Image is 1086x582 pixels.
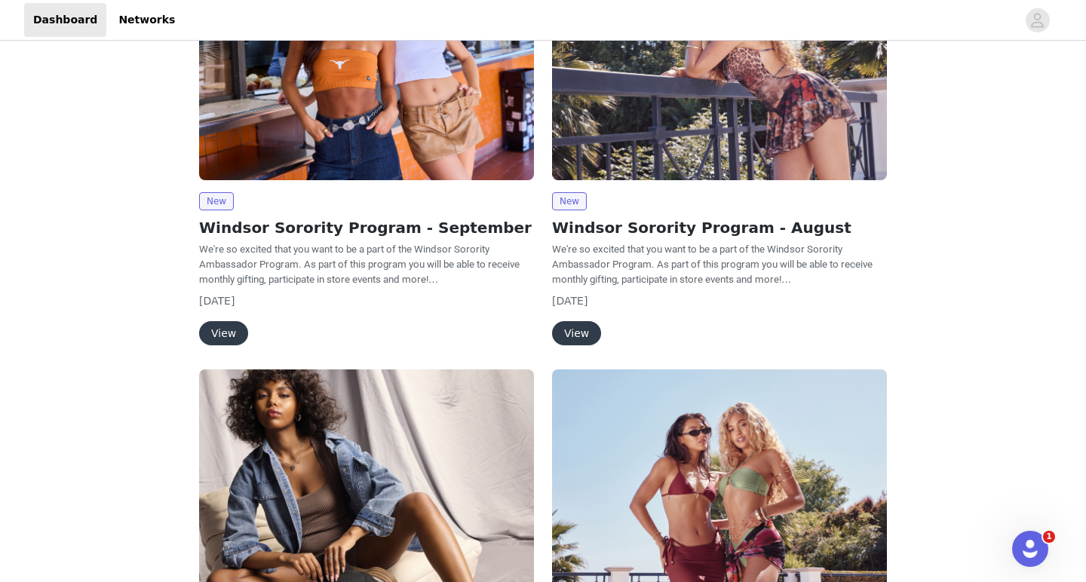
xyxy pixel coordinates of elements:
h2: Windsor Sorority Program - September [199,216,534,239]
span: We're so excited that you want to be a part of the Windsor Sorority Ambassador Program. As part o... [199,244,520,285]
h2: Windsor Sorority Program - August [552,216,887,239]
span: 1 [1043,531,1055,543]
span: We're so excited that you want to be a part of the Windsor Sorority Ambassador Program. As part o... [552,244,873,285]
a: View [552,328,601,339]
span: [DATE] [552,295,587,307]
button: View [552,321,601,345]
iframe: Intercom live chat [1012,531,1048,567]
a: Networks [109,3,184,37]
span: New [199,192,234,210]
span: New [552,192,587,210]
a: View [199,328,248,339]
a: Dashboard [24,3,106,37]
div: avatar [1030,8,1045,32]
span: [DATE] [199,295,235,307]
button: View [199,321,248,345]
